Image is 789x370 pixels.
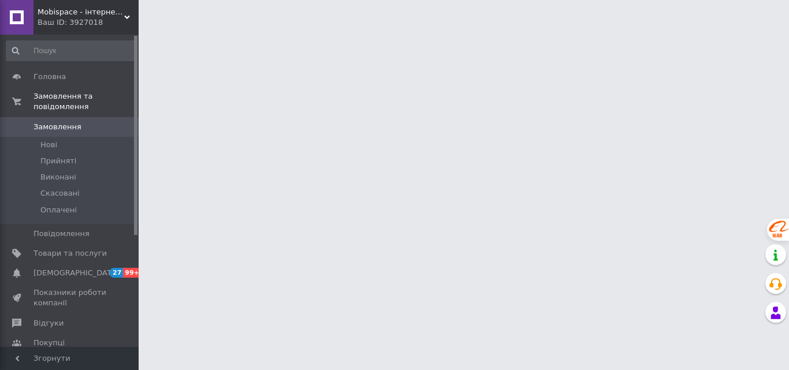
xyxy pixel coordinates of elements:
[40,140,57,150] span: Нові
[40,188,80,199] span: Скасовані
[40,172,76,182] span: Виконані
[34,338,65,348] span: Покупці
[40,205,77,215] span: Оплачені
[34,91,139,112] span: Замовлення та повідомлення
[34,318,64,328] span: Відгуки
[6,40,136,61] input: Пошук
[34,122,81,132] span: Замовлення
[40,156,76,166] span: Прийняті
[34,72,66,82] span: Головна
[34,268,119,278] span: [DEMOGRAPHIC_DATA]
[38,17,139,28] div: Ваш ID: 3927018
[123,268,142,278] span: 99+
[38,7,124,17] span: Mobispace - інтернет-магазин електроніки
[110,268,123,278] span: 27
[34,248,107,259] span: Товари та послуги
[34,287,107,308] span: Показники роботи компанії
[34,229,90,239] span: Повідомлення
